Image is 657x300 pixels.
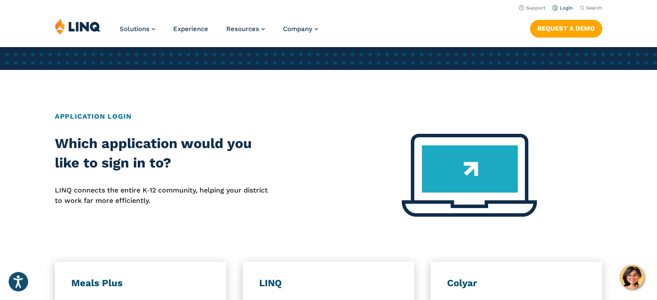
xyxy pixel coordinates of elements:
h3: LINQ [259,277,398,289]
img: LINQ | K‑12 Software [55,18,101,35]
a: Request a Demo [530,20,602,37]
span: Company [283,25,312,33]
span: Resources [226,25,259,33]
h2: Application Login [55,111,602,122]
a: Experience [173,25,208,33]
button: Open Search Bar [580,5,602,11]
span: Search [586,5,602,11]
h2: Which application would you like to sign in to? [55,134,273,173]
a: Login [552,5,573,11]
button: Hello, have a question? Let’s chat. [620,265,644,289]
a: Company [283,25,318,33]
nav: Primary Navigation [120,18,318,47]
h3: Meals Plus [71,277,210,289]
h3: Colyar [447,277,586,289]
p: LINQ connects the entire K‑12 community, helping your district to work far more efficiently. [55,185,273,206]
a: Solutions [120,25,155,33]
a: Support [519,5,546,11]
nav: Button Navigation [530,18,602,37]
a: Resources [226,25,265,33]
span: Solutions [120,25,149,33]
